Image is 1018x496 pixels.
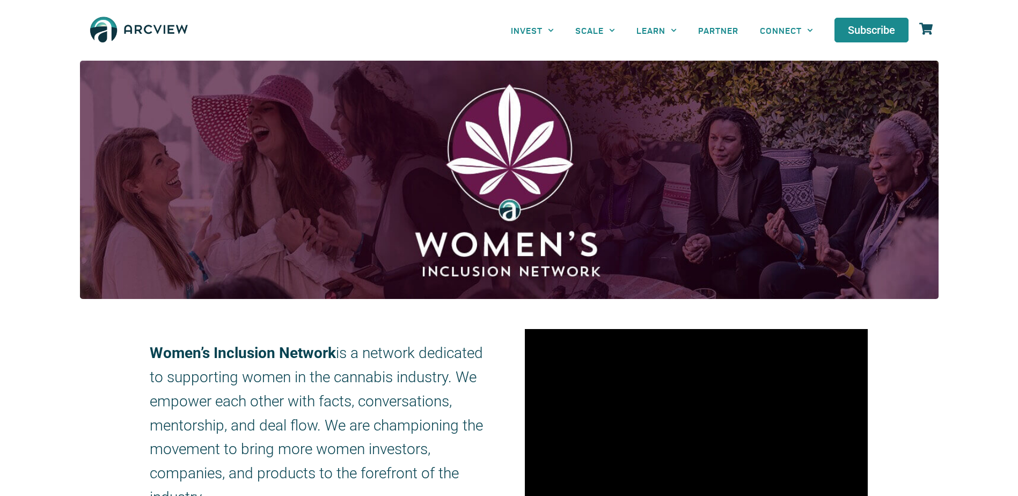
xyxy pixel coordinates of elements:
a: PARTNER [687,18,749,42]
a: CONNECT [749,18,824,42]
a: SCALE [565,18,626,42]
img: The Arcview Group [85,11,193,50]
a: LEARN [626,18,687,42]
strong: Women’s Inclusion Network [150,344,336,362]
span: Subscribe [848,25,895,35]
nav: Menu [500,18,824,42]
a: INVEST [500,18,565,42]
a: Subscribe [834,18,909,42]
